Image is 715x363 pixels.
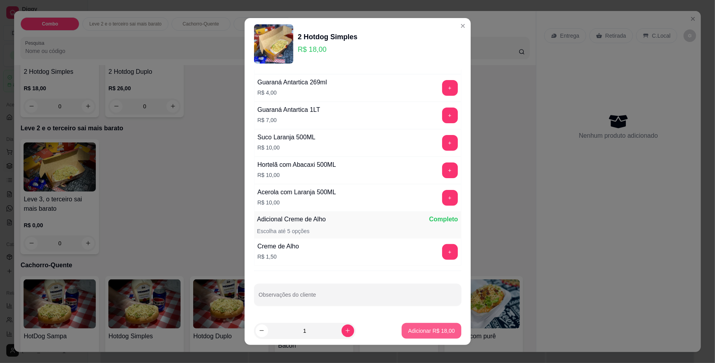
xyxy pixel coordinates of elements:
button: add [442,244,458,260]
p: R$ 4,00 [258,89,327,97]
button: add [442,162,458,178]
div: Suco Laranja 500ML [258,133,316,142]
p: R$ 7,00 [258,116,320,124]
div: Guaraná Antartica 1LT [258,105,320,115]
button: decrease-product-quantity [256,325,268,337]
p: Completo [429,215,458,224]
p: R$ 10,00 [258,199,336,206]
div: Hortelã com Abacaxi 500ML [258,160,336,170]
img: product-image [254,24,293,64]
button: add [442,80,458,96]
input: Observações do cliente [259,294,457,302]
button: add [442,135,458,151]
div: Acerola com Laranja 500ML [258,188,336,197]
p: R$ 18,00 [298,44,358,55]
p: Adicionar R$ 18,00 [408,327,455,335]
div: 2 Hotdog Simples [298,31,358,42]
p: R$ 10,00 [258,171,336,179]
p: Adicional Creme de Alho [257,215,326,224]
div: Creme de Alho [258,242,299,251]
button: Close [457,20,469,32]
button: add [442,108,458,123]
button: add [442,190,458,206]
div: Guaraná Antartica 269ml [258,78,327,87]
button: increase-product-quantity [342,325,354,337]
p: R$ 1,50 [258,253,299,261]
button: Adicionar R$ 18,00 [402,323,461,339]
p: Escolha até 5 opções [257,227,310,235]
p: R$ 10,00 [258,144,316,151]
